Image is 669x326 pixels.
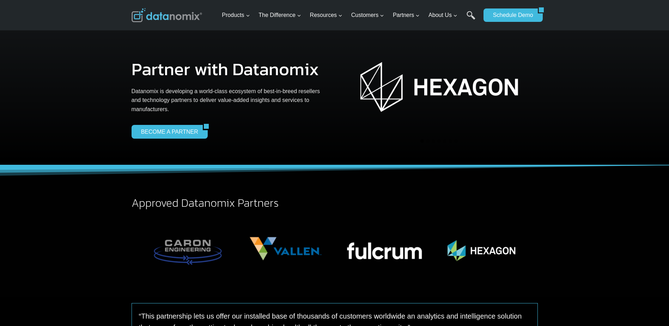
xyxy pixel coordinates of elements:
a: Schedule Demo [483,8,538,22]
p: Datanomix is developing a world-class ecosystem of best-in-breed resellers and technology partner... [132,87,329,114]
span: Partners [393,11,420,20]
img: Datanomix + Hexagon Manufacturing Intelligence [432,216,530,281]
div: 1 of 12 [139,216,237,281]
span: Customers [351,11,384,20]
div: 3 of 12 [335,216,433,281]
span: The Difference [259,11,301,20]
img: Datanomix + Fulcrum [335,216,433,281]
button: Go to slide 3 [432,139,435,143]
button: Go to slide 5 [443,139,446,143]
div: Photo Gallery Carousel [139,216,530,281]
button: Go to slide 1 [420,139,424,143]
button: Go to slide 2 [426,139,430,143]
h1: Partner with Datanomix [132,60,329,78]
ul: Select a slide to show [340,138,538,144]
span: About Us [428,11,457,20]
button: Go to slide 7 [454,139,458,143]
button: Go to slide 4 [437,139,441,143]
span: Resources [310,11,342,20]
h2: Approved Datanomix Partners [132,197,538,209]
a: Search [467,11,475,27]
div: 2 of 12 [237,216,335,281]
nav: Primary Navigation [219,4,480,27]
img: Datanomix + Vallen [237,216,335,281]
button: Go to slide 6 [449,139,452,143]
img: Datanomix [132,8,202,22]
img: Hexagon + Datanomix [360,60,518,114]
img: Datanomix + Caron Engineering [139,216,237,281]
span: Products [222,11,250,20]
div: 4 of 12 [432,216,530,281]
a: BECOME A PARTNER [132,125,203,138]
div: 1 of 7 [340,53,538,135]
